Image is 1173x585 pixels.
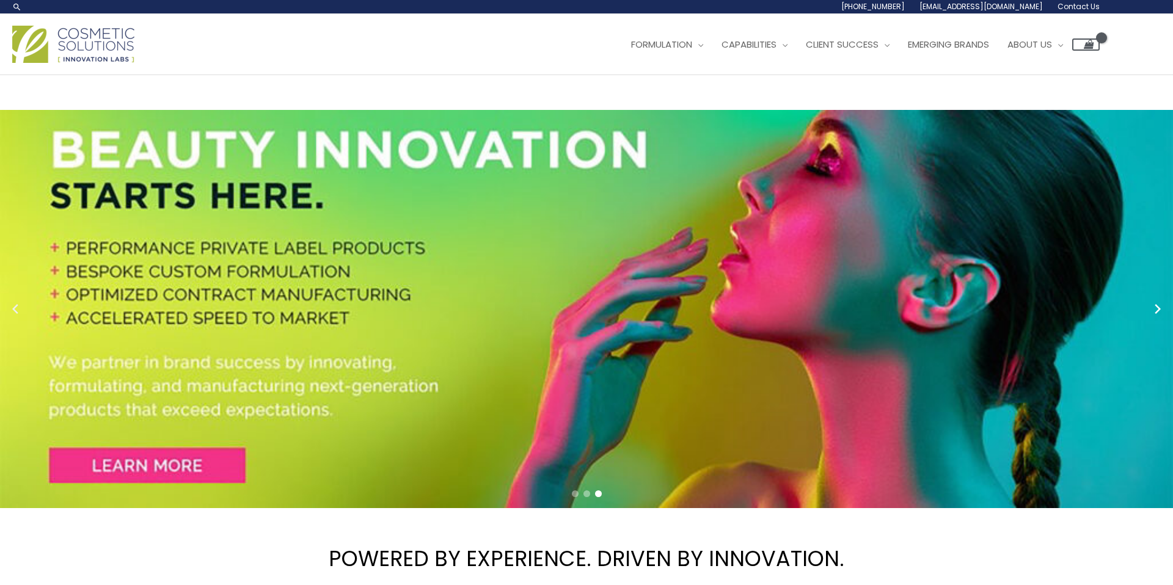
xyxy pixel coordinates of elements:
span: Contact Us [1058,1,1100,12]
a: Capabilities [712,26,797,63]
span: Emerging Brands [908,38,989,51]
span: About Us [1007,38,1052,51]
button: Next slide [1149,300,1167,318]
a: View Shopping Cart, empty [1072,38,1100,51]
span: [PHONE_NUMBER] [841,1,905,12]
img: Cosmetic Solutions Logo [12,26,134,63]
nav: Site Navigation [613,26,1100,63]
span: Client Success [806,38,879,51]
span: Capabilities [722,38,777,51]
a: Emerging Brands [899,26,998,63]
span: Formulation [631,38,692,51]
a: Formulation [622,26,712,63]
a: Search icon link [12,2,22,12]
span: Go to slide 2 [583,490,590,497]
button: Previous slide [6,300,24,318]
span: Go to slide 3 [595,490,602,497]
span: Go to slide 1 [572,490,579,497]
a: Client Success [797,26,899,63]
a: About Us [998,26,1072,63]
span: [EMAIL_ADDRESS][DOMAIN_NAME] [919,1,1043,12]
